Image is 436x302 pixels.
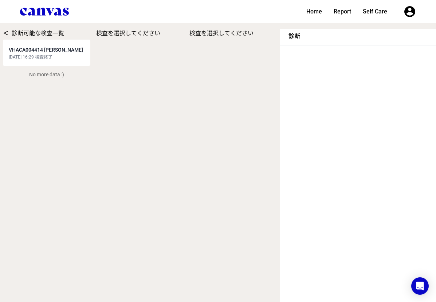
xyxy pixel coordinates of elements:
[189,29,277,38] div: 検査を選択してください
[411,277,429,295] div: Open Intercom Messenger
[3,30,9,37] a: ＜
[303,7,325,16] a: Home
[360,7,390,16] a: Self Care
[3,67,90,82] div: No more data :)
[9,54,85,60] div: [DATE] 16:29 検査終了
[96,29,184,38] div: 検査を選択してください
[331,7,354,16] a: Report
[403,5,416,18] button: User menu
[288,32,300,41] h3: 診断
[403,5,416,18] i: account_circle
[3,29,90,38] div: 診断可能な検査一覧
[9,47,83,53] span: VHACA004414 [PERSON_NAME]
[3,40,90,66] a: VHACA004414 [PERSON_NAME] [DATE] 16:29 検査終了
